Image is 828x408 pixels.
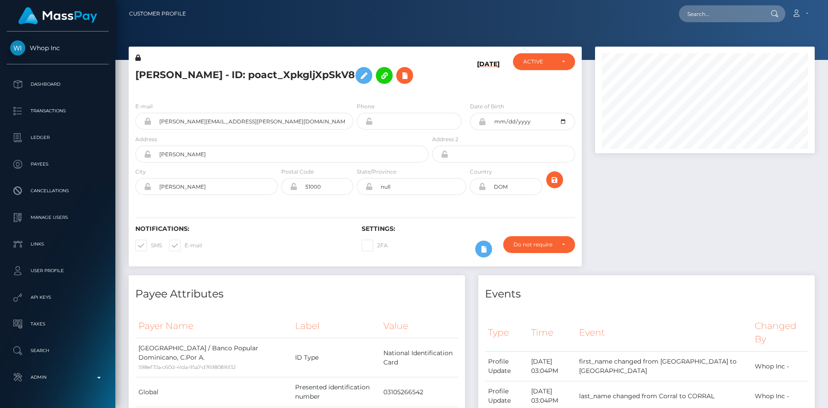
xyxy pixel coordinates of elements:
button: ACTIVE [513,53,575,70]
a: Admin [7,366,109,388]
td: Global [135,377,292,407]
label: State/Province [357,168,396,176]
p: Search [10,344,105,357]
td: Profile Update [485,352,528,381]
td: first_name changed from [GEOGRAPHIC_DATA] to [GEOGRAPHIC_DATA] [576,352,752,381]
label: Postal Code [281,168,314,176]
a: Dashboard [7,73,109,95]
label: Phone [357,103,375,111]
a: Manage Users [7,206,109,229]
td: [DATE] 03:04PM [528,352,576,381]
td: [GEOGRAPHIC_DATA] / Banco Popular Dominicano, C.Por A. [135,338,292,377]
h6: [DATE] [477,60,500,91]
p: Transactions [10,104,105,118]
a: API Keys [7,286,109,309]
td: Whop Inc - [752,352,808,381]
th: Payer Name [135,314,292,338]
td: National Identification Card [380,338,458,377]
p: Manage Users [10,211,105,224]
p: Links [10,238,105,251]
label: Date of Birth [470,103,504,111]
input: Search... [679,5,762,22]
th: Time [528,314,576,352]
th: Label [292,314,381,338]
th: Value [380,314,458,338]
h6: Settings: [362,225,575,233]
td: Presented identification number [292,377,381,407]
p: Admin [10,371,105,384]
p: User Profile [10,264,105,277]
p: Cancellations [10,184,105,198]
a: Ledger [7,127,109,149]
th: Changed By [752,314,808,352]
label: E-mail [169,240,202,251]
a: Taxes [7,313,109,335]
span: Whop Inc [7,44,109,52]
h4: Payee Attributes [135,286,458,302]
a: Search [7,340,109,362]
label: City [135,168,146,176]
td: 03105266542 [380,377,458,407]
a: Transactions [7,100,109,122]
a: Cancellations [7,180,109,202]
p: API Keys [10,291,105,304]
small: 598ef72a-c60d-41da-95a7-d76980816f32 [138,364,236,370]
label: Address 2 [432,135,458,143]
label: SMS [135,240,162,251]
img: MassPay Logo [18,7,97,24]
label: Address [135,135,157,143]
h6: Notifications: [135,225,348,233]
p: Payees [10,158,105,171]
th: Event [576,314,752,352]
a: Customer Profile [129,4,186,23]
a: Links [7,233,109,255]
a: Payees [7,153,109,175]
p: Dashboard [10,78,105,91]
th: Type [485,314,528,352]
h5: [PERSON_NAME] - ID: poact_XpkgljXpSkV8 [135,63,424,88]
div: Do not require [513,241,554,248]
label: E-mail [135,103,153,111]
p: Ledger [10,131,105,144]
button: Do not require [503,236,575,253]
h4: Events [485,286,808,302]
div: ACTIVE [523,58,555,65]
img: Whop Inc [10,40,25,55]
label: 2FA [362,240,388,251]
a: User Profile [7,260,109,282]
label: Country [470,168,492,176]
td: ID Type [292,338,381,377]
p: Taxes [10,317,105,331]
